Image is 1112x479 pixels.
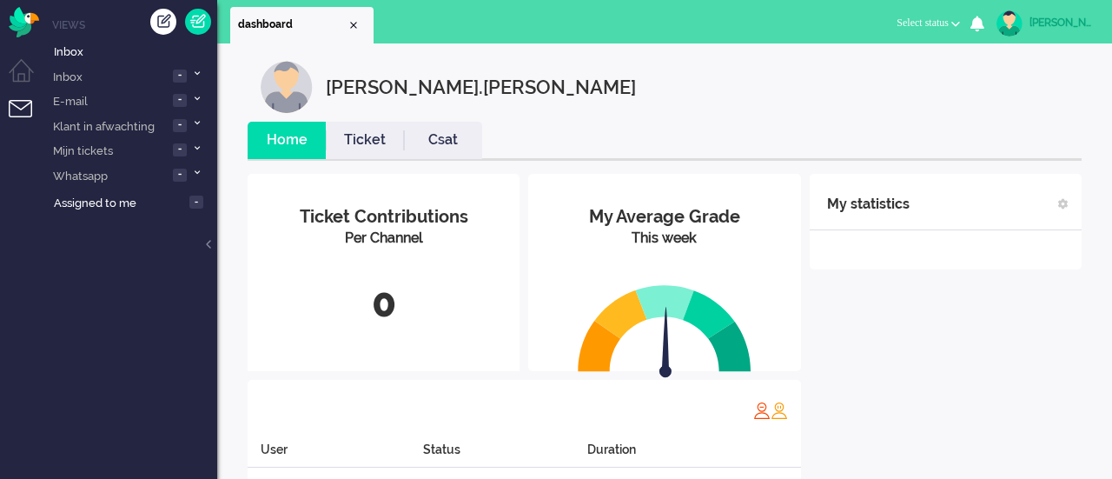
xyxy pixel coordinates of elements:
li: Dashboard menu [9,59,48,98]
a: Csat [404,130,482,150]
div: My Average Grade [541,204,787,230]
span: - [173,94,187,107]
img: customer.svg [261,61,313,113]
li: Csat [404,122,482,159]
li: Home [248,122,326,159]
span: Whatsapp [50,161,108,191]
div: Duration [587,441,801,468]
span: - [173,169,187,182]
li: Views [52,17,217,32]
img: arrow.svg [628,307,703,382]
a: Ticket [326,130,404,150]
span: - [173,143,187,156]
a: Omnidesk [9,11,39,24]
div: 0 [261,275,506,332]
div: Close tab [347,18,361,32]
img: semi_circle.svg [578,284,751,372]
a: [PERSON_NAME].[PERSON_NAME] [993,10,1095,37]
li: Select status [886,5,970,43]
a: Assigned to me - [50,193,217,212]
span: - [189,196,203,209]
span: - [173,70,187,83]
div: Per Channel [261,229,506,249]
span: Inbox [54,45,83,58]
span: Klant in afwachting [50,111,155,142]
span: dashboard [238,17,347,32]
span: Select status [897,17,949,29]
span: Mijn tickets [50,136,113,166]
span: - [173,119,187,132]
li: Tickets menu [9,100,48,139]
img: avatar [996,10,1023,37]
div: [PERSON_NAME].[PERSON_NAME] [1029,14,1095,31]
span: E-mail [50,86,88,116]
div: Create ticket [150,9,176,35]
a: Inbox [50,42,217,61]
div: [PERSON_NAME].[PERSON_NAME] [326,61,636,113]
img: profile_orange.svg [771,402,788,419]
a: Quick Ticket [185,9,211,35]
div: Ticket Contributions [261,204,506,230]
img: flow_omnibird.svg [9,7,39,37]
div: User [248,441,423,468]
img: profile_red.svg [753,402,771,419]
div: Status [423,441,587,468]
a: Home [248,130,326,150]
div: My statistics [827,187,910,222]
button: Select status [886,10,970,36]
li: Ticket [326,122,404,159]
li: Dashboard [230,7,374,43]
div: This week [541,229,787,249]
span: Inbox [50,62,83,92]
span: Assigned to me [54,196,136,210]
